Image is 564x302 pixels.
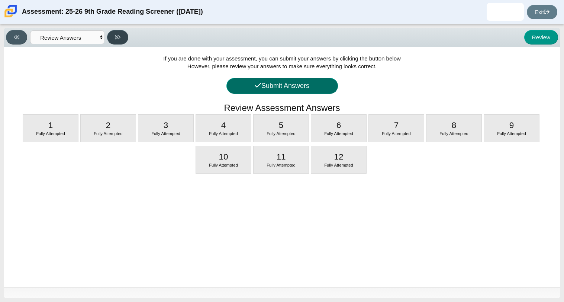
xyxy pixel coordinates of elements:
[106,121,111,130] span: 2
[36,131,65,136] span: Fully Attempted
[267,163,296,167] span: Fully Attempted
[334,152,343,161] span: 12
[164,121,168,130] span: 3
[219,152,228,161] span: 10
[509,121,514,130] span: 9
[524,30,558,45] button: Review
[499,6,511,18] img: osvaldo.barojassaa.E7oXeJ
[394,121,399,130] span: 7
[527,5,557,19] a: Exit
[439,131,468,136] span: Fully Attempted
[163,55,401,69] span: If you are done with your assessment, you can submit your answers by clicking the button below Ho...
[3,14,19,20] a: Carmen School of Science & Technology
[22,3,203,21] div: Assessment: 25-26 9th Grade Reading Screener ([DATE])
[224,102,340,114] h1: Review Assessment Answers
[48,121,53,130] span: 1
[324,131,353,136] span: Fully Attempted
[209,131,238,136] span: Fully Attempted
[279,121,284,130] span: 5
[3,3,19,19] img: Carmen School of Science & Technology
[94,131,123,136] span: Fully Attempted
[221,121,226,130] span: 4
[151,131,180,136] span: Fully Attempted
[209,163,238,167] span: Fully Attempted
[267,131,296,136] span: Fully Attempted
[324,163,353,167] span: Fully Attempted
[497,131,526,136] span: Fully Attempted
[382,131,411,136] span: Fully Attempted
[336,121,341,130] span: 6
[276,152,286,161] span: 11
[226,78,338,94] button: Submit Answers
[452,121,457,130] span: 8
